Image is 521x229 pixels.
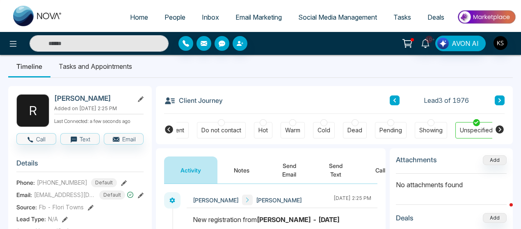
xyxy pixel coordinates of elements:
[16,159,144,172] h3: Details
[396,156,437,164] h3: Attachments
[285,126,300,134] div: Warm
[54,105,144,112] p: Added on [DATE] 2:25 PM
[334,195,371,205] div: [DATE] 2:25 PM
[60,133,100,145] button: Text
[39,203,84,211] span: Fb - Flori Towns
[156,9,194,25] a: People
[437,38,449,49] img: Lead Flow
[227,9,290,25] a: Email Marketing
[427,13,444,21] span: Deals
[483,156,507,163] span: Add
[483,213,507,223] button: Add
[91,178,117,187] span: Default
[457,8,516,26] img: Market-place.gif
[193,196,239,204] span: [PERSON_NAME]
[435,36,486,51] button: AVON AI
[396,174,507,190] p: No attachments found
[385,9,419,25] a: Tasks
[16,203,37,211] span: Source:
[313,156,359,184] button: Send Text
[201,126,241,134] div: Do not contact
[50,55,140,77] li: Tasks and Appointments
[494,36,507,50] img: User Avatar
[164,94,223,107] h3: Client Journey
[235,13,282,21] span: Email Marketing
[104,133,144,145] button: Email
[99,190,125,200] span: Default
[194,9,227,25] a: Inbox
[130,13,148,21] span: Home
[452,39,479,48] span: AVON AI
[16,190,32,199] span: Email:
[379,126,402,134] div: Pending
[419,126,443,134] div: Showing
[460,126,493,134] div: Unspecified
[424,95,469,105] span: Lead 3 of 1976
[217,156,266,184] button: Notes
[16,133,56,145] button: Call
[37,178,87,187] span: [PHONE_NUMBER]
[347,126,362,134] div: Dead
[256,196,302,204] span: [PERSON_NAME]
[393,13,411,21] span: Tasks
[318,126,330,134] div: Cold
[416,36,435,50] a: 10+
[16,178,35,187] span: Phone:
[298,13,377,21] span: Social Media Management
[419,9,452,25] a: Deals
[54,116,144,125] p: Last Connected: a few seconds ago
[122,9,156,25] a: Home
[425,36,433,43] span: 10+
[493,201,513,221] iframe: Intercom live chat
[266,156,313,184] button: Send Email
[34,190,96,199] span: [EMAIL_ADDRESS][DOMAIN_NAME]
[290,9,385,25] a: Social Media Management
[54,94,130,102] h2: [PERSON_NAME]
[483,155,507,165] button: Add
[13,6,62,26] img: Nova CRM Logo
[202,13,219,21] span: Inbox
[165,13,185,21] span: People
[48,215,58,223] span: N/A
[164,156,217,184] button: Activity
[8,55,50,77] li: Timeline
[396,214,414,222] h3: Deals
[359,156,402,184] button: Call
[16,94,49,127] div: R
[16,215,46,223] span: Lead Type:
[258,126,268,134] div: Hot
